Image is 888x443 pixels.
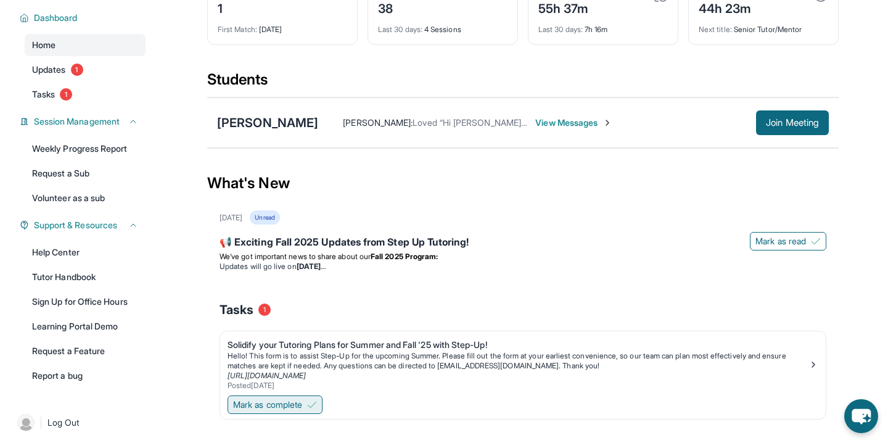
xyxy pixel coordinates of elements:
strong: Fall 2025 Program: [371,252,438,261]
li: Updates will go live on [220,262,826,271]
div: 7h 16m [538,17,668,35]
span: Mark as complete [233,399,302,411]
div: 4 Sessions [378,17,508,35]
img: user-img [17,414,35,431]
span: Home [32,39,55,51]
button: Mark as complete [228,395,323,414]
span: Session Management [34,115,120,128]
a: Request a Feature [25,340,146,362]
span: [PERSON_NAME] : [343,117,413,128]
button: Support & Resources [29,219,138,231]
span: Tasks [32,88,55,101]
a: Volunteer as a sub [25,187,146,209]
img: Mark as complete [307,400,317,410]
a: Weekly Progress Report [25,138,146,160]
a: Learning Portal Demo [25,315,146,337]
div: [DATE] [218,17,347,35]
div: Solidify your Tutoring Plans for Summer and Fall '25 with Step-Up! [228,339,808,351]
span: View Messages [535,117,612,129]
a: Request a Sub [25,162,146,184]
span: 1 [71,64,83,76]
span: Last 30 days : [378,25,422,34]
button: Dashboard [29,12,138,24]
img: Mark as read [811,236,821,246]
strong: [DATE] [297,262,326,271]
a: Home [25,34,146,56]
span: We’ve got important news to share about our [220,252,371,261]
a: [URL][DOMAIN_NAME] [228,371,306,380]
span: 1 [60,88,72,101]
div: [DATE] [220,213,242,223]
button: chat-button [844,399,878,433]
a: Help Center [25,241,146,263]
p: Hello! This form is to assist Step-Up for the upcoming Summer. Please fill out the form at your e... [228,351,808,371]
div: [PERSON_NAME] [217,114,318,131]
span: First Match : [218,25,257,34]
div: What's New [207,156,839,210]
span: 1 [258,304,271,316]
a: Tutor Handbook [25,266,146,288]
a: Solidify your Tutoring Plans for Summer and Fall '25 with Step-Up!Hello! This form is to assist S... [220,331,826,393]
img: Chevron-Right [602,118,612,128]
span: Mark as read [755,235,806,247]
span: Updates [32,64,66,76]
a: Updates1 [25,59,146,81]
div: Students [207,70,839,97]
div: Posted [DATE] [228,381,808,391]
div: 📢 Exciting Fall 2025 Updates from Step Up Tutoring! [220,234,826,252]
button: Session Management [29,115,138,128]
span: Support & Resources [34,219,117,231]
a: |Log Out [12,409,146,436]
button: Mark as read [750,232,826,250]
span: Log Out [47,416,80,429]
a: Report a bug [25,365,146,387]
span: Join Meeting [766,119,819,126]
span: Next title : [699,25,732,34]
span: Last 30 days : [538,25,583,34]
div: Unread [250,210,279,225]
span: Dashboard [34,12,78,24]
div: Senior Tutor/Mentor [699,17,828,35]
a: Sign Up for Office Hours [25,291,146,313]
a: Tasks1 [25,83,146,106]
span: Tasks [220,301,253,318]
span: | [39,415,43,430]
button: Join Meeting [756,110,829,135]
